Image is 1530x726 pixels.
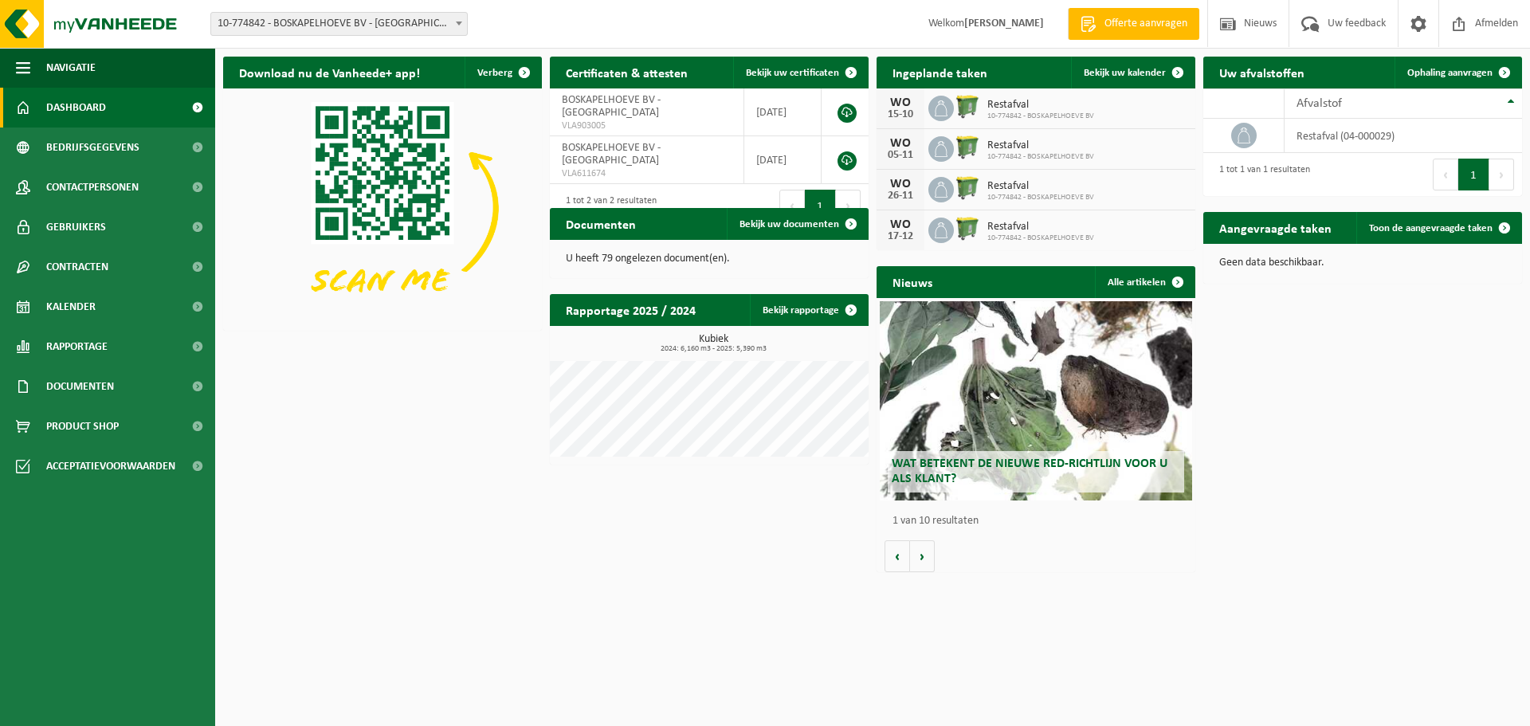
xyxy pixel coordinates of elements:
[562,120,732,132] span: VLA903005
[877,57,1003,88] h2: Ingeplande taken
[987,233,1094,243] span: 10-774842 - BOSKAPELHOEVE BV
[46,327,108,367] span: Rapportage
[562,94,661,119] span: BOSKAPELHOEVE BV - [GEOGRAPHIC_DATA]
[1369,223,1493,233] span: Toon de aangevraagde taken
[805,190,836,222] button: 1
[885,137,916,150] div: WO
[1203,212,1348,243] h2: Aangevraagde taken
[987,139,1094,152] span: Restafval
[1285,119,1522,153] td: restafval (04-000029)
[1095,266,1194,298] a: Alle artikelen
[885,190,916,202] div: 26-11
[1084,68,1166,78] span: Bekijk uw kalender
[566,253,853,265] p: U heeft 79 ongelezen document(en).
[223,88,542,328] img: Download de VHEPlus App
[465,57,540,88] button: Verberg
[1407,68,1493,78] span: Ophaling aanvragen
[987,180,1094,193] span: Restafval
[1458,159,1489,190] button: 1
[885,150,916,161] div: 05-11
[744,88,822,136] td: [DATE]
[46,287,96,327] span: Kalender
[211,13,467,35] span: 10-774842 - BOSKAPELHOEVE BV - BUGGENHOUT
[885,540,910,572] button: Vorige
[46,446,175,486] span: Acceptatievoorwaarden
[46,247,108,287] span: Contracten
[558,345,869,353] span: 2024: 6,160 m3 - 2025: 5,390 m3
[46,167,139,207] span: Contactpersonen
[987,99,1094,112] span: Restafval
[892,457,1167,485] span: Wat betekent de nieuwe RED-richtlijn voor u als klant?
[885,231,916,242] div: 17-12
[885,218,916,231] div: WO
[746,68,839,78] span: Bekijk uw certificaten
[727,208,867,240] a: Bekijk uw documenten
[885,96,916,109] div: WO
[1489,159,1514,190] button: Next
[954,175,981,202] img: WB-0770-HPE-GN-50
[910,540,935,572] button: Volgende
[46,128,139,167] span: Bedrijfsgegevens
[558,334,869,353] h3: Kubiek
[987,221,1094,233] span: Restafval
[987,112,1094,121] span: 10-774842 - BOSKAPELHOEVE BV
[877,266,948,297] h2: Nieuws
[562,167,732,180] span: VLA611674
[562,142,661,167] span: BOSKAPELHOEVE BV - [GEOGRAPHIC_DATA]
[954,93,981,120] img: WB-0770-HPE-GN-50
[1203,57,1320,88] h2: Uw afvalstoffen
[1356,212,1520,244] a: Toon de aangevraagde taken
[550,57,704,88] h2: Certificaten & attesten
[210,12,468,36] span: 10-774842 - BOSKAPELHOEVE BV - BUGGENHOUT
[1068,8,1199,40] a: Offerte aanvragen
[46,88,106,128] span: Dashboard
[739,219,839,230] span: Bekijk uw documenten
[954,134,981,161] img: WB-0770-HPE-GN-50
[750,294,867,326] a: Bekijk rapportage
[1211,157,1310,192] div: 1 tot 1 van 1 resultaten
[836,190,861,222] button: Next
[1395,57,1520,88] a: Ophaling aanvragen
[964,18,1044,29] strong: [PERSON_NAME]
[46,367,114,406] span: Documenten
[1297,97,1342,110] span: Afvalstof
[987,152,1094,162] span: 10-774842 - BOSKAPELHOEVE BV
[892,516,1187,527] p: 1 van 10 resultaten
[779,190,805,222] button: Previous
[1071,57,1194,88] a: Bekijk uw kalender
[885,109,916,120] div: 15-10
[1219,257,1506,269] p: Geen data beschikbaar.
[558,188,657,223] div: 1 tot 2 van 2 resultaten
[880,301,1192,500] a: Wat betekent de nieuwe RED-richtlijn voor u als klant?
[46,48,96,88] span: Navigatie
[1433,159,1458,190] button: Previous
[550,208,652,239] h2: Documenten
[550,294,712,325] h2: Rapportage 2025 / 2024
[885,178,916,190] div: WO
[1100,16,1191,32] span: Offerte aanvragen
[46,207,106,247] span: Gebruikers
[987,193,1094,202] span: 10-774842 - BOSKAPELHOEVE BV
[477,68,512,78] span: Verberg
[223,57,436,88] h2: Download nu de Vanheede+ app!
[46,406,119,446] span: Product Shop
[733,57,867,88] a: Bekijk uw certificaten
[954,215,981,242] img: WB-0770-HPE-GN-50
[744,136,822,184] td: [DATE]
